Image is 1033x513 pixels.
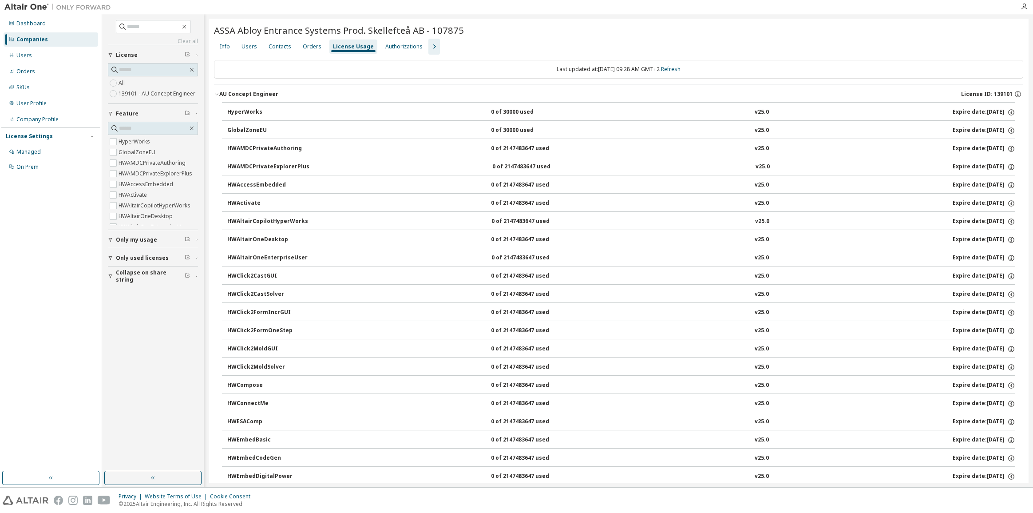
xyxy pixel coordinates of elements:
div: Website Terms of Use [145,493,210,500]
div: v25.0 [755,127,769,135]
button: HWConnectMe0 of 2147483647 usedv25.0Expire date:[DATE] [227,394,1015,414]
div: Company Profile [16,116,59,123]
div: HWEmbedDigitalPower [227,473,307,481]
div: v25.0 [755,436,769,444]
span: Clear filter [185,52,190,59]
label: HyperWorks [119,136,152,147]
div: SKUs [16,84,30,91]
div: Managed [16,148,41,155]
button: HWClick2FormOneStep0 of 2147483647 usedv25.0Expire date:[DATE] [227,321,1015,341]
label: GlobalZoneEU [119,147,157,158]
button: Feature [108,104,198,123]
button: Collapse on share string [108,266,198,286]
div: Info [220,43,230,50]
div: HWAMDCPrivateExplorerPlus [227,163,309,171]
div: v25.0 [755,290,769,298]
div: 0 of 2147483647 used [491,290,571,298]
label: HWAMDCPrivateExplorerPlus [119,168,194,179]
img: linkedin.svg [83,496,92,505]
div: 0 of 30000 used [491,127,571,135]
div: HWEmbedBasic [227,436,307,444]
label: HWAMDCPrivateAuthoring [119,158,187,168]
label: HWAltairCopilotHyperWorks [119,200,192,211]
img: Altair One [4,3,115,12]
div: HWAMDCPrivateAuthoring [227,145,307,153]
a: Refresh [661,65,681,73]
a: Clear all [108,38,198,45]
button: HWClick2MoldSolver0 of 2147483647 usedv25.0Expire date:[DATE] [227,358,1015,377]
span: License [116,52,138,59]
div: v25.0 [755,473,769,481]
span: Only used licenses [116,255,169,262]
div: Cookie Consent [210,493,256,500]
div: HWClick2CastSolver [227,290,307,298]
button: HWEmbedDigitalPower0 of 2147483647 usedv25.0Expire date:[DATE] [227,467,1015,486]
button: AU Concept EngineerLicense ID: 139101 [214,84,1023,104]
div: Last updated at: [DATE] 09:28 AM GMT+2 [214,60,1023,79]
button: HWCompose0 of 2147483647 usedv25.0Expire date:[DATE] [227,376,1015,395]
button: HWEmbedCodeGen0 of 2147483647 usedv25.0Expire date:[DATE] [227,449,1015,468]
div: v25.0 [755,382,769,390]
span: Clear filter [185,255,190,262]
div: Expire date: [DATE] [953,145,1015,153]
div: HWClick2FormIncrGUI [227,309,307,317]
div: Expire date: [DATE] [953,309,1015,317]
button: HWAMDCPrivateExplorerPlus0 of 2147483647 usedv25.0Expire date:[DATE] [227,157,1015,177]
div: Expire date: [DATE] [953,272,1015,280]
label: HWAltairOneDesktop [119,211,174,222]
div: 0 of 2147483647 used [491,181,571,189]
button: HyperWorks0 of 30000 usedv25.0Expire date:[DATE] [227,103,1015,122]
button: GlobalZoneEU0 of 30000 usedv25.0Expire date:[DATE] [227,121,1015,140]
div: v25.0 [755,454,769,462]
div: v25.0 [755,272,769,280]
div: Expire date: [DATE] [953,363,1015,371]
img: facebook.svg [54,496,63,505]
div: HWClick2MoldGUI [227,345,307,353]
button: Only my usage [108,230,198,250]
div: License Settings [6,133,53,140]
div: Expire date: [DATE] [953,127,1015,135]
div: Expire date: [DATE] [953,345,1015,353]
img: youtube.svg [98,496,111,505]
button: HWClick2CastGUI0 of 2147483647 usedv25.0Expire date:[DATE] [227,266,1015,286]
div: Expire date: [DATE] [953,473,1015,481]
button: License [108,45,198,65]
span: Collapse on share string [116,269,185,283]
div: Expire date: [DATE] [953,327,1015,335]
div: Expire date: [DATE] [953,236,1015,244]
button: HWAltairOneDesktop0 of 2147483647 usedv25.0Expire date:[DATE] [227,230,1015,250]
div: Expire date: [DATE] [953,163,1015,171]
div: v25.0 [755,254,769,262]
div: License Usage [333,43,374,50]
div: Orders [303,43,321,50]
p: © 2025 Altair Engineering, Inc. All Rights Reserved. [119,500,256,508]
div: v25.0 [755,181,769,189]
div: HyperWorks [227,108,307,116]
button: HWClick2MoldGUI0 of 2147483647 usedv25.0Expire date:[DATE] [227,339,1015,359]
button: HWAltairCopilotHyperWorks0 of 2147483647 usedv25.0Expire date:[DATE] [227,212,1015,231]
div: AU Concept Engineer [219,91,278,98]
div: HWAccessEmbedded [227,181,307,189]
div: 0 of 2147483647 used [491,418,571,426]
div: 0 of 2147483647 used [491,363,571,371]
div: HWAltairOneDesktop [227,236,307,244]
div: v25.0 [755,108,769,116]
div: HWAltairCopilotHyperWorks [227,218,308,226]
div: 0 of 2147483647 used [491,382,571,390]
div: Companies [16,36,48,43]
div: User Profile [16,100,47,107]
div: 0 of 2147483647 used [491,254,571,262]
div: 0 of 2147483647 used [491,454,571,462]
div: 0 of 2147483647 used [491,473,571,481]
button: HWClick2CastSolver0 of 2147483647 usedv25.0Expire date:[DATE] [227,285,1015,304]
div: HWClick2FormOneStep [227,327,307,335]
div: GlobalZoneEU [227,127,307,135]
div: 0 of 2147483647 used [492,163,572,171]
button: HWClick2FormIncrGUI0 of 2147483647 usedv25.0Expire date:[DATE] [227,303,1015,322]
div: v25.0 [755,218,769,226]
div: 0 of 2147483647 used [491,199,571,207]
label: All [119,78,127,88]
div: Expire date: [DATE] [953,199,1015,207]
div: HWCompose [227,382,307,390]
div: 0 of 30000 used [491,108,571,116]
